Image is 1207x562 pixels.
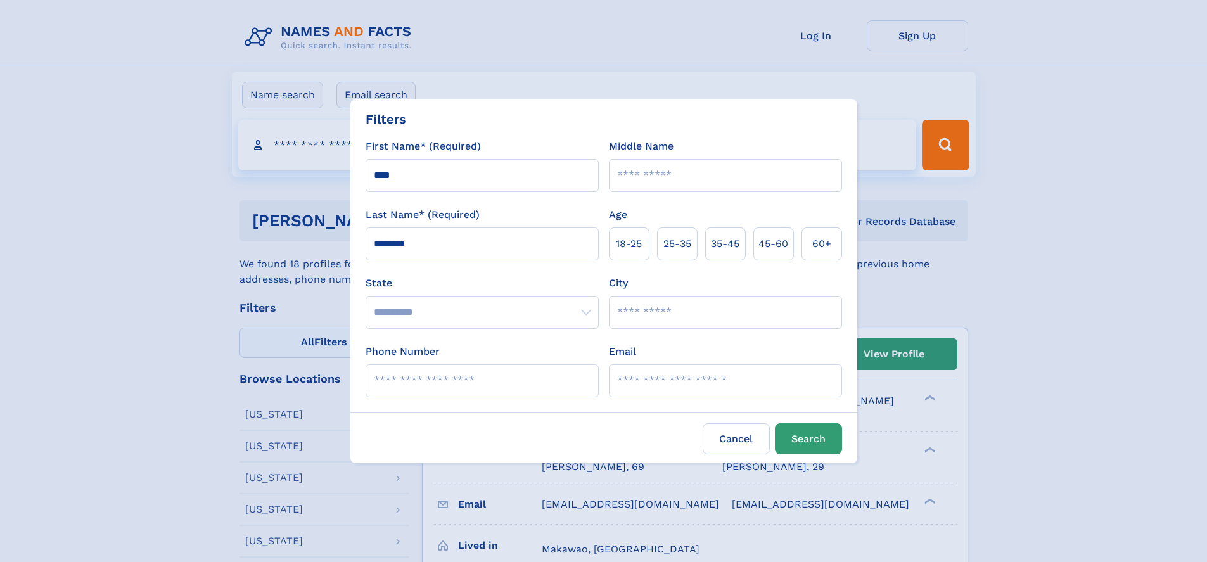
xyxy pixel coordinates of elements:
label: First Name* (Required) [366,139,481,154]
button: Search [775,423,842,454]
span: 18‑25 [616,236,642,252]
label: Email [609,344,636,359]
span: 45‑60 [758,236,788,252]
span: 60+ [812,236,831,252]
label: Age [609,207,627,222]
label: Cancel [703,423,770,454]
label: City [609,276,628,291]
label: Middle Name [609,139,674,154]
label: Phone Number [366,344,440,359]
label: State [366,276,599,291]
span: 35‑45 [711,236,739,252]
div: Filters [366,110,406,129]
span: 25‑35 [663,236,691,252]
label: Last Name* (Required) [366,207,480,222]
